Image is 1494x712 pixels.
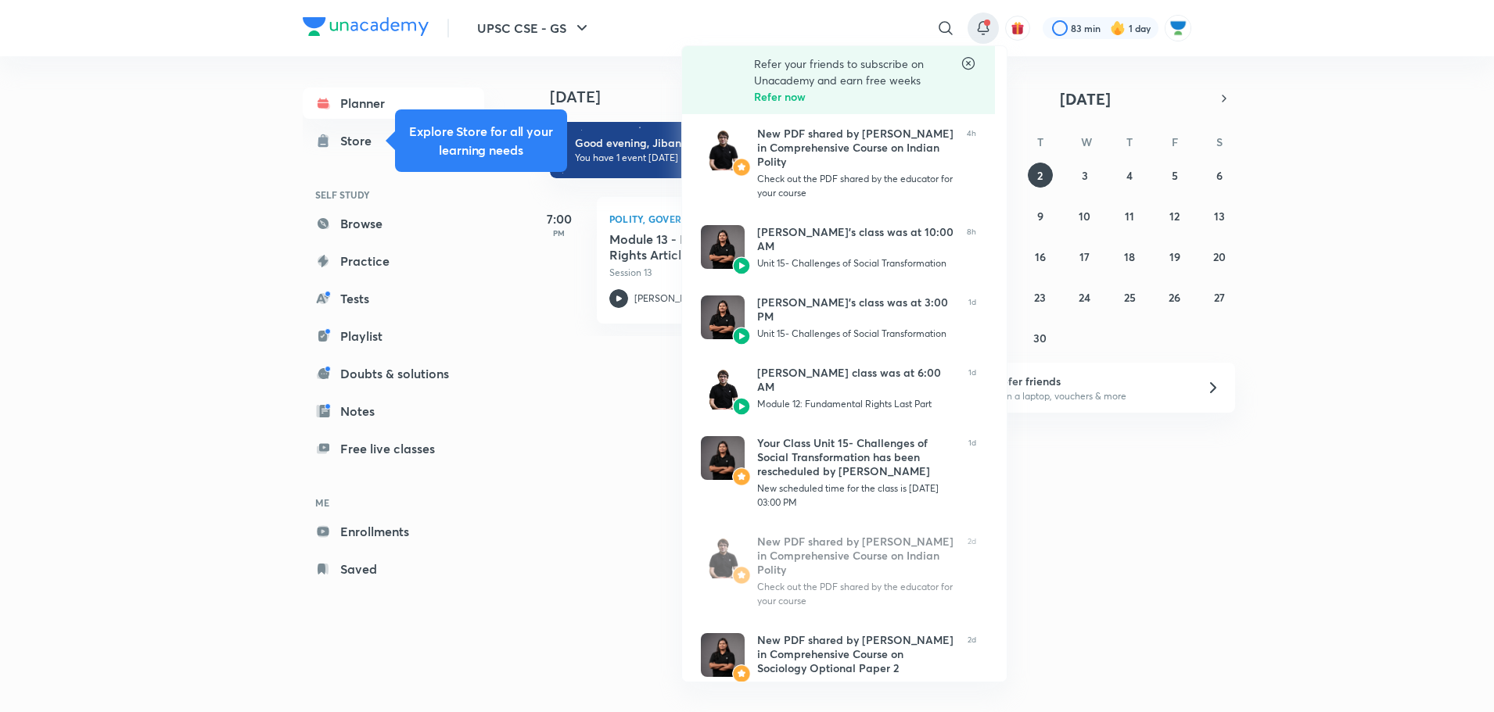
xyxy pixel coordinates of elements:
[757,295,956,324] div: [PERSON_NAME]’s class was at 3:00 PM
[732,467,751,486] img: Avatar
[968,436,976,510] span: 1d
[701,366,745,410] img: Avatar
[682,424,995,522] a: AvatarAvatarYour Class Unit 15- Challenges of Social Transformation has been rescheduled by [PERS...
[757,127,954,169] div: New PDF shared by [PERSON_NAME] in Comprehensive Course on Indian Polity
[682,114,995,213] a: AvatarAvatarNew PDF shared by [PERSON_NAME] in Comprehensive Course on Indian PolityCheck out the...
[701,55,748,102] img: Referral
[757,535,955,577] div: New PDF shared by [PERSON_NAME] in Comprehensive Course on Indian Polity
[701,535,745,578] img: Avatar
[701,633,745,677] img: Avatar
[754,55,961,88] p: Refer your friends to subscribe on Unacademy and earn free weeks
[967,225,976,270] span: 8h
[757,172,954,200] div: Check out the PDF shared by the educator for your course
[732,256,751,275] img: Avatar
[757,580,955,608] div: Check out the PDF shared by the educator for your course
[701,225,745,269] img: Avatar
[757,366,956,394] div: [PERSON_NAME] class was at 6:00 AM
[968,366,976,411] span: 1d
[701,295,745,339] img: Avatar
[757,225,954,253] div: [PERSON_NAME]’s class was at 10:00 AM
[682,283,995,353] a: AvatarAvatar[PERSON_NAME]’s class was at 3:00 PMUnit 15- Challenges of Social Transformation1d
[757,436,956,478] div: Your Class Unit 15- Challenges of Social Transformation has been rescheduled by [PERSON_NAME]
[682,522,995,621] a: AvatarAvatarNew PDF shared by [PERSON_NAME] in Comprehensive Course on Indian PolityCheck out the...
[968,295,976,341] span: 1d
[732,397,751,416] img: Avatar
[754,88,961,105] h6: Refer now
[757,481,956,510] div: New scheduled time for the class is [DATE] 03:00 PM
[701,436,745,480] img: Avatar
[968,633,976,707] span: 2d
[682,353,995,424] a: AvatarAvatar[PERSON_NAME] class was at 6:00 AMModule 12: Fundamental Rights Last Part1d
[408,122,555,159] h5: Explore Store for all your learning needs
[701,127,745,170] img: Avatar
[757,256,954,270] div: Unit 15- Challenges of Social Transformation
[968,535,976,608] span: 2d
[732,158,751,177] img: Avatar
[732,664,751,683] img: Avatar
[757,397,956,411] div: Module 12: Fundamental Rights Last Part
[967,127,976,200] span: 4h
[732,566,751,585] img: Avatar
[757,678,955,707] div: Check out the PDF shared by the educator for your course
[682,213,995,283] a: AvatarAvatar[PERSON_NAME]’s class was at 10:00 AMUnit 15- Challenges of Social Transformation8h
[757,633,955,675] div: New PDF shared by [PERSON_NAME] in Comprehensive Course on Sociology Optional Paper 2
[757,327,956,341] div: Unit 15- Challenges of Social Transformation
[732,327,751,345] img: Avatar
